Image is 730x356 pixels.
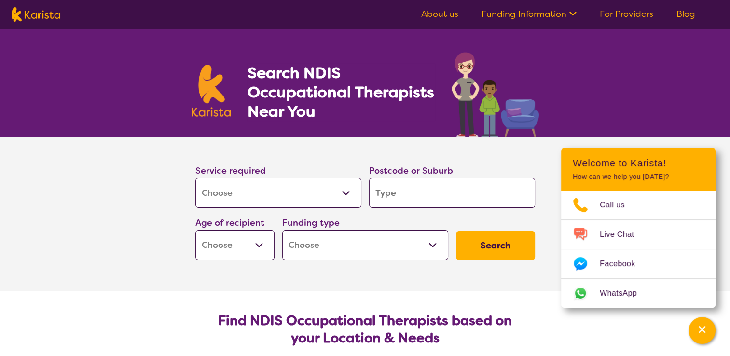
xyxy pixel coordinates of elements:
h1: Search NDIS Occupational Therapists Near You [247,63,435,121]
a: Blog [676,8,695,20]
a: For Providers [600,8,653,20]
h2: Welcome to Karista! [573,157,704,169]
img: Karista logo [12,7,60,22]
button: Channel Menu [689,317,716,344]
span: Facebook [600,257,647,271]
label: Postcode or Suburb [369,165,453,177]
ul: Choose channel [561,191,716,308]
a: About us [421,8,458,20]
img: occupational-therapy [452,52,539,137]
a: Funding Information [482,8,577,20]
span: Live Chat [600,227,646,242]
label: Age of recipient [195,217,264,229]
label: Service required [195,165,266,177]
a: Web link opens in a new tab. [561,279,716,308]
span: Call us [600,198,636,212]
img: Karista logo [192,65,231,117]
p: How can we help you [DATE]? [573,173,704,181]
input: Type [369,178,535,208]
div: Channel Menu [561,148,716,308]
h2: Find NDIS Occupational Therapists based on your Location & Needs [203,312,527,347]
span: WhatsApp [600,286,648,301]
button: Search [456,231,535,260]
label: Funding type [282,217,340,229]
